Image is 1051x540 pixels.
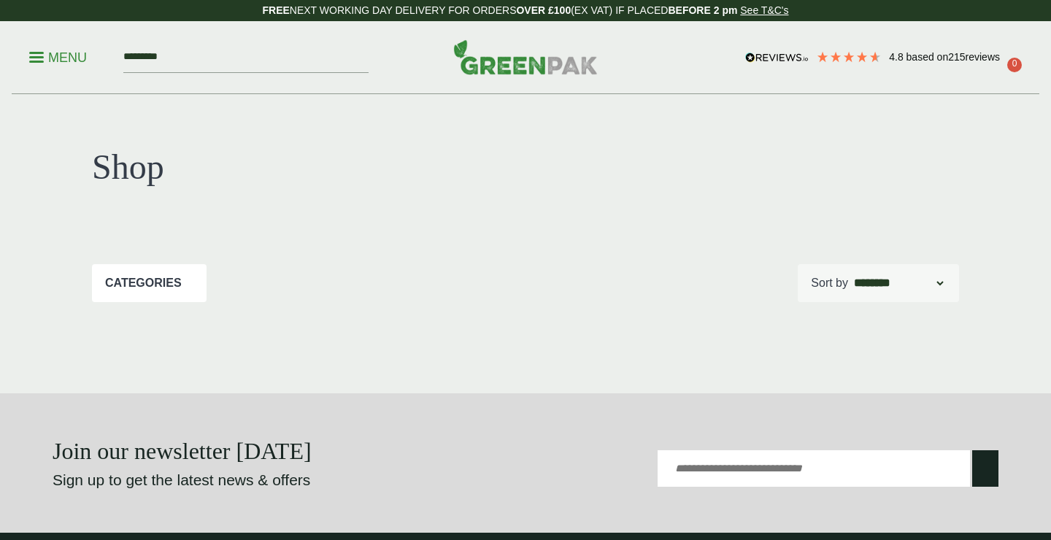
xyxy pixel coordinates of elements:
[29,49,87,63] a: Menu
[92,146,525,188] h1: Shop
[966,51,1000,63] span: reviews
[811,274,848,292] p: Sort by
[453,39,598,74] img: GreenPak Supplies
[1007,58,1022,72] span: 0
[816,50,882,63] div: 4.79 Stars
[53,468,478,492] p: Sign up to get the latest news & offers
[53,438,312,464] strong: Join our newsletter [DATE]
[29,49,87,66] p: Menu
[948,51,965,63] span: 215
[906,51,949,63] span: Based on
[516,4,571,16] strong: OVER £100
[851,274,946,292] select: Shop order
[105,274,182,292] p: Categories
[889,51,906,63] span: 4.8
[262,4,289,16] strong: FREE
[668,4,737,16] strong: BEFORE 2 pm
[740,4,788,16] a: See T&C's
[745,53,809,63] img: REVIEWS.io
